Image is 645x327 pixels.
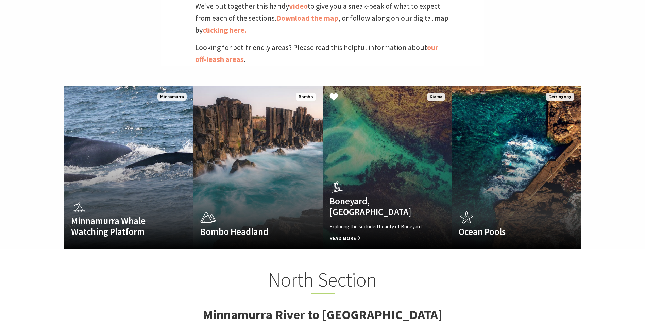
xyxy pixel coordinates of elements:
a: Ocean Pools Gerringong [452,86,581,249]
a: our off-leash areas [195,42,438,64]
h2: North Section [189,268,456,294]
a: clicking here. [203,25,247,35]
span: Read More [329,234,426,242]
p: Looking for pet-friendly areas? Please read this helpful information about . [195,41,450,65]
strong: Minnamurra River to [GEOGRAPHIC_DATA] [203,307,442,323]
a: Bombo Headland Bombo [193,86,323,249]
a: Download the map [276,13,338,23]
h4: Minnamurra Whale Watching Platform [71,215,167,237]
span: Bombo [296,93,316,101]
span: Kiama [427,93,445,101]
span: Gerringong [546,93,574,101]
h4: Ocean Pools [459,226,555,237]
a: Boneyard, [GEOGRAPHIC_DATA] Exploring the secluded beauty of Boneyard Read More Kiama [323,86,452,249]
a: Minnamurra Whale Watching Platform Minnamurra [64,86,193,249]
button: Click to Favourite Boneyard, Kiama [323,86,345,109]
h4: Bombo Headland [200,226,296,237]
h4: Boneyard, [GEOGRAPHIC_DATA] [329,195,426,218]
p: Exploring the secluded beauty of Boneyard [329,223,426,231]
span: Minnamurra [157,93,187,101]
p: We’ve put together this handy to give you a sneak-peak of what to expect from each of the section... [195,0,450,36]
a: video [289,1,308,11]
